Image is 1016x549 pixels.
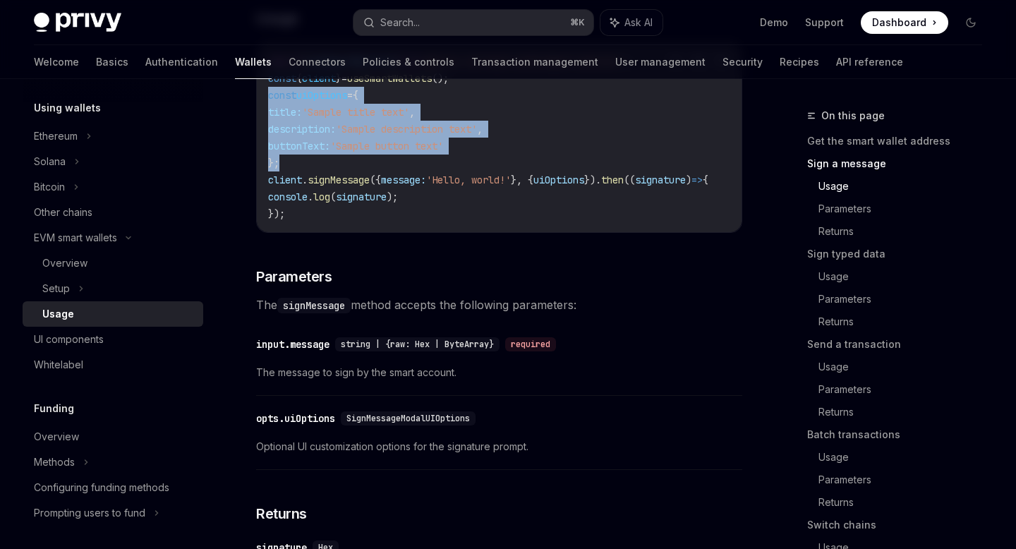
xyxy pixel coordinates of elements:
a: User management [615,45,706,79]
a: Batch transactions [807,423,993,446]
div: Setup [42,280,70,297]
span: Ask AI [624,16,653,30]
span: 'Sample button text' [330,140,443,152]
a: Switch chains [807,514,993,536]
span: message: [381,174,426,186]
a: UI components [23,327,203,352]
div: Configuring funding methods [34,479,169,496]
div: Overview [34,428,79,445]
button: Ask AI [600,10,663,35]
span: . [302,174,308,186]
a: Demo [760,16,788,30]
a: Transaction management [471,45,598,79]
a: Sign a message [807,152,993,175]
h5: Using wallets [34,99,101,116]
a: Dashboard [861,11,948,34]
a: Authentication [145,45,218,79]
a: Support [805,16,844,30]
span: ( [330,191,336,203]
div: Other chains [34,204,92,221]
div: Whitelabel [34,356,83,373]
span: title: [268,106,302,119]
span: SignMessageModalUIOptions [346,413,470,424]
a: Parameters [818,198,993,220]
a: Security [722,45,763,79]
a: Returns [818,491,993,514]
a: Returns [818,401,993,423]
a: Usage [818,446,993,469]
span: 'Sample description text' [336,123,477,135]
span: = [347,89,353,102]
a: Send a transaction [807,333,993,356]
span: }); [268,207,285,220]
span: description: [268,123,336,135]
a: API reference [836,45,903,79]
span: 'Sample title text' [302,106,409,119]
a: Get the smart wallet address [807,130,993,152]
h5: Funding [34,400,74,417]
span: signature [336,191,387,203]
div: Search... [380,14,420,31]
div: Methods [34,454,75,471]
div: EVM smart wallets [34,229,117,246]
span: ) [686,174,691,186]
a: Usage [818,265,993,288]
span: The message to sign by the smart account. [256,364,742,381]
a: Parameters [818,288,993,310]
a: Policies & controls [363,45,454,79]
a: Usage [23,301,203,327]
a: Parameters [818,378,993,401]
a: Welcome [34,45,79,79]
a: Connectors [289,45,346,79]
span: { [703,174,708,186]
code: signMessage [277,298,351,313]
span: ⌘ K [570,17,585,28]
span: Parameters [256,267,332,286]
a: Wallets [235,45,272,79]
a: Whitelabel [23,352,203,378]
span: console [268,191,308,203]
a: Overview [23,251,203,276]
span: const [268,89,296,102]
span: 'Hello, world!' [426,174,511,186]
span: Dashboard [872,16,926,30]
div: Overview [42,255,87,272]
a: Usage [818,175,993,198]
span: then [601,174,624,186]
span: => [691,174,703,186]
span: ); [387,191,398,203]
span: signature [635,174,686,186]
a: Other chains [23,200,203,225]
span: }). [584,174,601,186]
div: Ethereum [34,128,78,145]
span: On this page [821,107,885,124]
span: }; [268,157,279,169]
button: Toggle dark mode [960,11,982,34]
a: Returns [818,310,993,333]
div: Prompting users to fund [34,505,145,521]
span: client [268,174,302,186]
div: Solana [34,153,66,170]
a: Recipes [780,45,819,79]
span: log [313,191,330,203]
div: Usage [42,306,74,322]
a: Returns [818,220,993,243]
span: signMessage [308,174,370,186]
div: Bitcoin [34,179,65,195]
button: Search...⌘K [353,10,593,35]
a: Sign typed data [807,243,993,265]
span: string | {raw: Hex | ByteArray} [341,339,494,350]
img: dark logo [34,13,121,32]
div: UI components [34,331,104,348]
span: }, { [511,174,533,186]
a: Usage [818,356,993,378]
div: input.message [256,337,329,351]
a: Overview [23,424,203,450]
span: ({ [370,174,381,186]
span: The method accepts the following parameters: [256,295,742,315]
a: Basics [96,45,128,79]
span: uiOptions [533,174,584,186]
div: required [505,337,556,351]
span: buttonText: [268,140,330,152]
span: Returns [256,504,307,524]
